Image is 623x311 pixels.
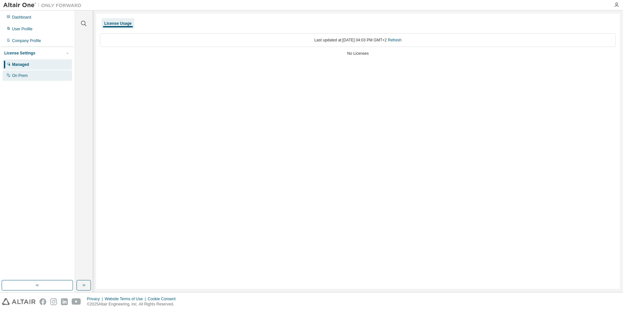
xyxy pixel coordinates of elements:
[4,51,35,56] div: License Settings
[12,38,41,43] div: Company Profile
[148,296,179,302] div: Cookie Consent
[61,298,68,305] img: linkedin.svg
[12,26,33,32] div: User Profile
[39,298,46,305] img: facebook.svg
[100,33,616,47] div: Last updated at: [DATE] 04:03 PM GMT+2
[12,15,31,20] div: Dashboard
[388,38,401,42] a: Refresh
[104,21,132,26] div: License Usage
[50,298,57,305] img: instagram.svg
[2,298,36,305] img: altair_logo.svg
[87,296,105,302] div: Privacy
[72,298,81,305] img: youtube.svg
[100,51,616,56] div: No Licenses
[105,296,148,302] div: Website Terms of Use
[3,2,85,8] img: Altair One
[12,73,28,78] div: On Prem
[87,302,180,307] p: © 2025 Altair Engineering, Inc. All Rights Reserved.
[12,62,29,67] div: Managed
